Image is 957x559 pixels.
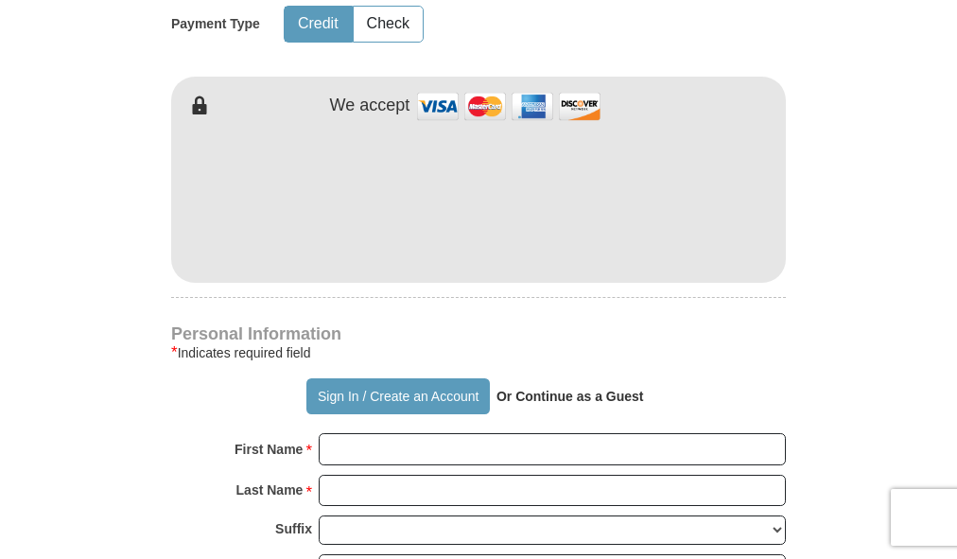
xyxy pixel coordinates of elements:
[171,326,786,341] h4: Personal Information
[236,477,304,503] strong: Last Name
[496,389,644,404] strong: Or Continue as a Guest
[275,515,312,542] strong: Suffix
[171,341,786,364] div: Indicates required field
[354,7,423,42] button: Check
[414,86,603,127] img: credit cards accepted
[235,436,303,463] strong: First Name
[171,16,260,32] h5: Payment Type
[285,7,352,42] button: Credit
[330,96,410,116] h4: We accept
[306,378,489,414] button: Sign In / Create an Account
